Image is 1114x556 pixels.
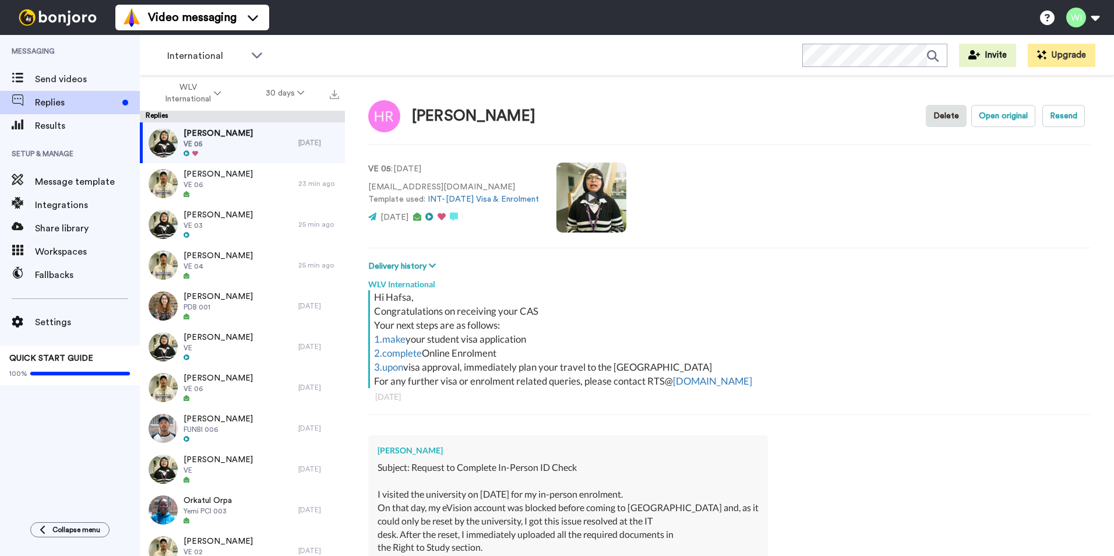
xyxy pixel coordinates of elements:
[298,261,339,270] div: 25 min ago
[428,195,539,203] a: INT-[DATE] Visa & Enrolment
[35,221,140,235] span: Share library
[184,495,232,506] span: Orkatul Orpa
[9,369,27,378] span: 100%
[149,128,178,157] img: c5771198-484c-41a4-a086-442532575777-thumb.jpg
[184,291,253,302] span: [PERSON_NAME]
[298,342,339,351] div: [DATE]
[959,44,1016,67] button: Invite
[244,83,327,104] button: 30 days
[140,449,345,490] a: [PERSON_NAME]VE[DATE]
[330,90,339,99] img: export.svg
[35,175,140,189] span: Message template
[35,119,140,133] span: Results
[140,326,345,367] a: [PERSON_NAME]VE[DATE]
[140,286,345,326] a: [PERSON_NAME]PDB 001[DATE]
[368,273,1091,290] div: WLV International
[52,525,100,534] span: Collapse menu
[184,506,232,516] span: Yemi PCI 003
[184,343,253,353] span: VE
[368,260,439,273] button: Delivery history
[140,111,345,122] div: Replies
[140,163,345,204] a: [PERSON_NAME]VE 0623 min ago
[298,383,339,392] div: [DATE]
[184,128,253,139] span: [PERSON_NAME]
[380,213,408,221] span: [DATE]
[374,347,422,359] a: 2.complete
[30,522,110,537] button: Collapse menu
[1042,105,1085,127] button: Resend
[149,210,178,239] img: 22e093ee-6621-4089-9a64-2bb4a3293c61-thumb.jpg
[149,373,178,402] img: 0679e79f-bf66-4ac1-86ef-078eae539f64-thumb.jpg
[140,122,345,163] a: [PERSON_NAME]VE 05[DATE]
[374,333,406,345] a: 1.make
[184,332,253,343] span: [PERSON_NAME]
[673,375,752,387] a: [DOMAIN_NAME]
[298,301,339,311] div: [DATE]
[140,204,345,245] a: [PERSON_NAME]VE 0325 min ago
[35,72,140,86] span: Send videos
[184,168,253,180] span: [PERSON_NAME]
[368,181,539,206] p: [EMAIL_ADDRESS][DOMAIN_NAME] Template used:
[184,209,253,221] span: [PERSON_NAME]
[184,413,253,425] span: [PERSON_NAME]
[140,245,345,286] a: [PERSON_NAME]VE 0425 min ago
[298,464,339,474] div: [DATE]
[184,139,253,149] span: VE 05
[298,505,339,515] div: [DATE]
[184,425,253,434] span: FUNBI 006
[35,245,140,259] span: Workspaces
[184,466,253,475] span: VE
[184,180,253,189] span: VE 06
[184,384,253,393] span: VE 06
[167,49,245,63] span: International
[149,414,178,443] img: 20357b13-09c5-4b1e-98cd-6bacbcb48d6b-thumb.jpg
[140,490,345,530] a: Orkatul OrpaYemi PCI 003[DATE]
[149,251,178,280] img: d9b90043-b27e-4f46-9234-97d7fd64af05-thumb.jpg
[140,408,345,449] a: [PERSON_NAME]FUNBI 006[DATE]
[149,291,178,321] img: 139000d5-7d0b-4327-a7b9-3e70836d1946-thumb.jpg
[412,108,535,125] div: [PERSON_NAME]
[926,105,967,127] button: Delete
[326,85,343,102] button: Export all results that match these filters now.
[378,445,759,456] div: [PERSON_NAME]
[184,372,253,384] span: [PERSON_NAME]
[9,354,93,363] span: QUICK START GUIDE
[142,77,244,110] button: WLV International
[35,96,118,110] span: Replies
[14,9,101,26] img: bj-logo-header-white.svg
[375,391,1084,403] div: [DATE]
[148,9,237,26] span: Video messaging
[374,361,403,373] a: 3.upon
[35,198,140,212] span: Integrations
[35,315,140,329] span: Settings
[298,546,339,555] div: [DATE]
[298,138,339,147] div: [DATE]
[971,105,1035,127] button: Open original
[140,367,345,408] a: [PERSON_NAME]VE 06[DATE]
[164,82,211,105] span: WLV International
[368,163,539,175] p: : [DATE]
[35,268,140,282] span: Fallbacks
[184,454,253,466] span: [PERSON_NAME]
[298,424,339,433] div: [DATE]
[368,165,391,173] strong: VE 05
[184,302,253,312] span: PDB 001
[184,536,253,547] span: [PERSON_NAME]
[122,8,141,27] img: vm-color.svg
[184,262,253,271] span: VE 04
[184,250,253,262] span: [PERSON_NAME]
[374,290,1088,388] div: Hi Hafsa, Congratulations on receiving your CAS Your next steps are as follows: your student visa...
[149,455,178,484] img: 9d005285-f2cd-48ce-ae0f-47eda6f368c7-thumb.jpg
[149,332,178,361] img: b7a95c32-d3d2-455d-b707-40783128711b-thumb.jpg
[149,169,178,198] img: 0679e79f-bf66-4ac1-86ef-078eae539f64-thumb.jpg
[149,495,178,525] img: 3e23c4d3-1de5-4687-a0b0-757430013745-thumb.jpg
[1028,44,1095,67] button: Upgrade
[368,100,400,132] img: Image of Hafsa Rafique
[298,220,339,229] div: 25 min ago
[298,179,339,188] div: 23 min ago
[184,221,253,230] span: VE 03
